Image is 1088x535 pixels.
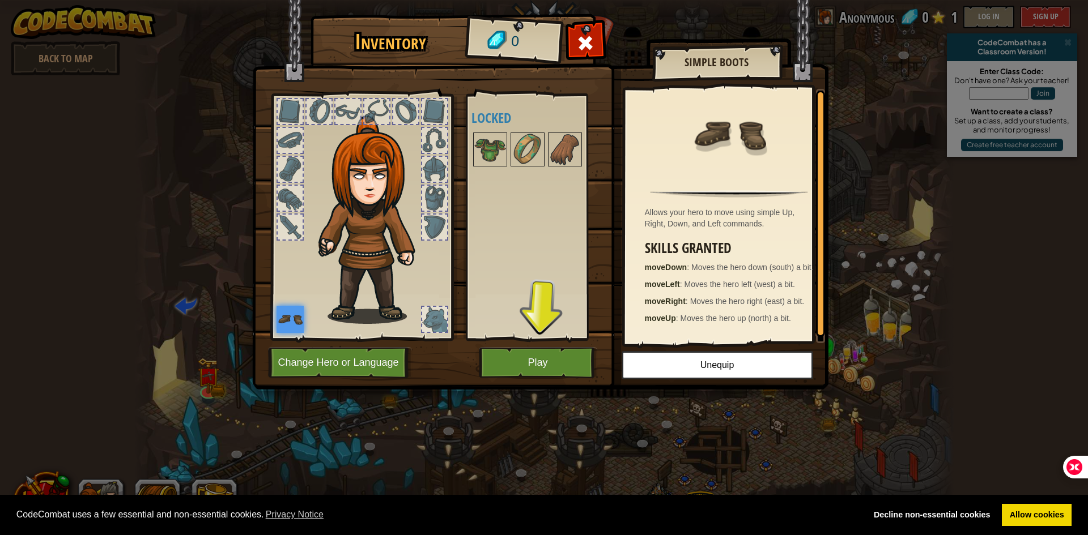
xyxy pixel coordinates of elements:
[645,263,687,272] strong: moveDown
[664,56,770,69] h2: Simple Boots
[645,241,819,256] h3: Skills Granted
[691,263,814,272] span: Moves the hero down (south) a bit.
[512,134,543,165] img: portrait.png
[510,31,520,52] span: 0
[1002,504,1072,527] a: allow cookies
[866,504,998,527] a: deny cookies
[471,110,614,125] h4: Locked
[479,347,597,378] button: Play
[645,314,676,323] strong: moveUp
[318,30,463,54] h1: Inventory
[645,297,686,306] strong: moveRight
[16,506,857,523] span: CodeCombat uses a few essential and non-essential cookies.
[680,280,685,289] span: :
[687,263,691,272] span: :
[313,115,435,324] img: hair_f2.png
[264,506,326,523] a: learn more about cookies
[681,314,791,323] span: Moves the hero up (north) a bit.
[268,347,412,378] button: Change Hero or Language
[650,190,807,198] img: hr.png
[622,351,813,379] button: Unequip
[474,134,506,165] img: portrait.png
[686,297,690,306] span: :
[690,297,805,306] span: Moves the hero right (east) a bit.
[645,280,680,289] strong: moveLeft
[549,134,581,165] img: portrait.png
[685,280,795,289] span: Moves the hero left (west) a bit.
[645,207,819,229] div: Allows your hero to move using simple Up, Right, Down, and Left commands.
[676,314,681,323] span: :
[277,306,304,333] img: portrait.png
[692,97,766,171] img: portrait.png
